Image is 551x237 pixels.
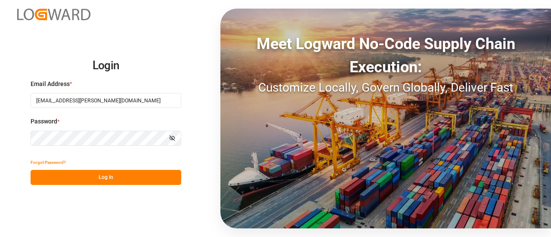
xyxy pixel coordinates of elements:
[31,170,181,185] button: Log In
[31,155,66,170] button: Forgot Password?
[17,9,90,20] img: Logward_new_orange.png
[220,32,551,79] div: Meet Logward No-Code Supply Chain Execution:
[31,52,181,80] h2: Login
[31,80,70,89] span: Email Address
[31,117,57,126] span: Password
[220,79,551,97] div: Customize Locally, Govern Globally, Deliver Fast
[31,93,181,108] input: Enter your email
